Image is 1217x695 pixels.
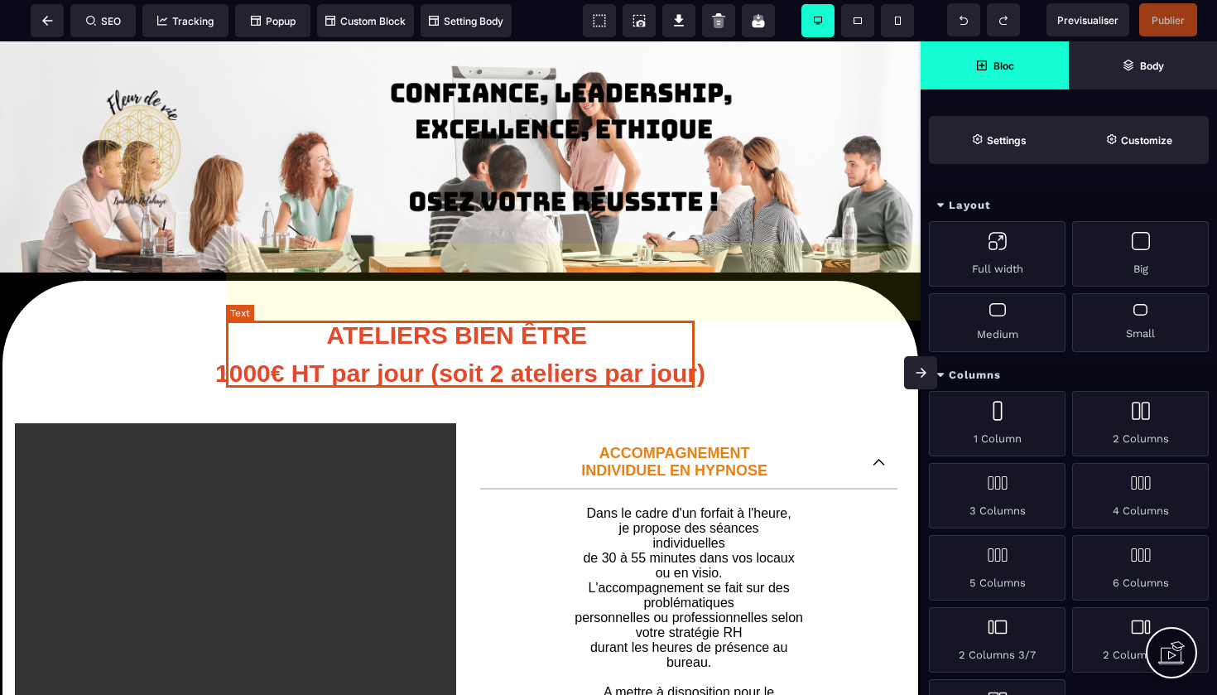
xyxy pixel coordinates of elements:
span: Open Style Manager [1069,116,1209,164]
div: 2 Columns 3/7 [929,607,1065,673]
span: SEO [86,15,121,27]
div: 5 Columns [929,535,1065,601]
b: ATELIERS BIEN ÊTRE 1000€ HT par jour (soit 2 ateliers par jour) [215,280,705,345]
div: Medium [929,293,1065,352]
span: Open Blocks [921,41,1069,89]
div: 4 Columns [1072,463,1209,528]
strong: Bloc [993,60,1014,72]
span: Publier [1152,14,1185,27]
span: Setting Body [429,15,503,27]
div: Full width [929,221,1065,287]
span: View components [583,4,616,37]
span: Settings [929,116,1069,164]
div: Small [1072,293,1209,352]
div: 1 Column [929,391,1065,456]
span: Popup [251,15,296,27]
span: Tracking [157,15,214,27]
strong: Body [1140,60,1164,72]
strong: Settings [987,134,1027,147]
div: Layout [921,191,1217,221]
span: Screenshot [623,4,656,37]
div: 2 Columns 7/3 [1072,607,1209,673]
div: Big [1072,221,1209,287]
div: 3 Columns [929,463,1065,528]
span: Preview [1046,3,1129,36]
span: Custom Block [325,15,406,27]
div: Columns [921,360,1217,391]
div: 2 Columns [1072,391,1209,456]
div: 6 Columns [1072,535,1209,601]
p: ACCOMPAGNEMENT INDIVIDUEL EN HYPNOSE [493,403,856,438]
span: Open Layer Manager [1069,41,1217,89]
strong: Customize [1121,134,1172,147]
span: Previsualiser [1057,14,1118,27]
